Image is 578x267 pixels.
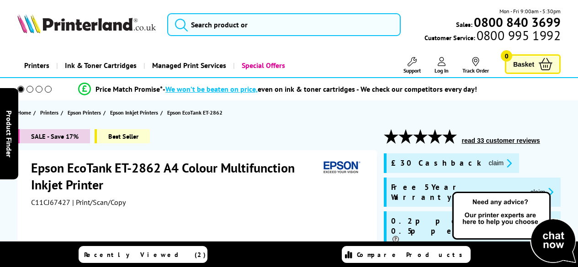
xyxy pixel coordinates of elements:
[84,251,206,259] span: Recently Viewed (2)
[499,7,561,16] span: Mon - Fri 9:00am - 5:30pm
[40,108,61,117] a: Printers
[435,67,449,74] span: Log In
[68,108,101,117] span: Epson Printers
[391,182,523,202] span: Free 5 Year Warranty
[163,84,477,94] div: - even on ink & toner cartridges - We check our competitors every day!
[31,198,70,207] span: C11CJ67427
[475,31,561,40] span: 0800 995 1992
[450,190,578,265] img: Open Live Chat window
[424,31,561,42] span: Customer Service:
[31,159,320,193] h1: Epson EcoTank ET-2862 A4 Colour Multifunction Inkjet Printer
[68,108,103,117] a: Epson Printers
[505,54,561,74] a: Basket 0
[391,216,556,246] span: 0.2p per Mono Page, 0.5p per Colour Page*
[143,54,233,77] a: Managed Print Services
[5,81,551,97] li: modal_Promise
[95,129,150,143] span: Best Seller
[435,57,449,74] a: Log In
[456,20,472,29] span: Sales:
[95,84,163,94] span: Price Match Promise*
[459,136,543,145] button: read 33 customer reviews
[233,54,292,77] a: Special Offers
[79,246,207,263] a: Recently Viewed (2)
[462,57,489,74] a: Track Order
[474,14,561,31] b: 0800 840 3699
[320,159,362,176] img: Epson
[167,13,401,36] input: Search product or
[357,251,467,259] span: Compare Products
[342,246,471,263] a: Compare Products
[17,108,33,117] a: Home
[403,67,421,74] span: Support
[40,108,58,117] span: Printers
[17,108,31,117] span: Home
[472,18,561,26] a: 0800 840 3699
[65,54,137,77] span: Ink & Toner Cartridges
[403,57,421,74] a: Support
[527,187,556,197] button: promo-description
[110,108,160,117] a: Epson Inkjet Printers
[72,198,126,207] span: | Print/Scan/Copy
[167,109,223,116] span: Epson EcoTank ET-2862
[486,158,515,168] button: promo-description
[56,54,143,77] a: Ink & Toner Cartridges
[17,129,90,143] span: SALE - Save 17%
[17,54,56,77] a: Printers
[513,58,534,70] span: Basket
[391,158,482,168] span: £30 Cashback
[5,110,14,157] span: Product Finder
[165,84,258,94] span: We won’t be beaten on price,
[501,50,512,62] span: 0
[17,14,156,35] a: Printerland Logo
[110,108,158,117] span: Epson Inkjet Printers
[17,14,156,33] img: Printerland Logo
